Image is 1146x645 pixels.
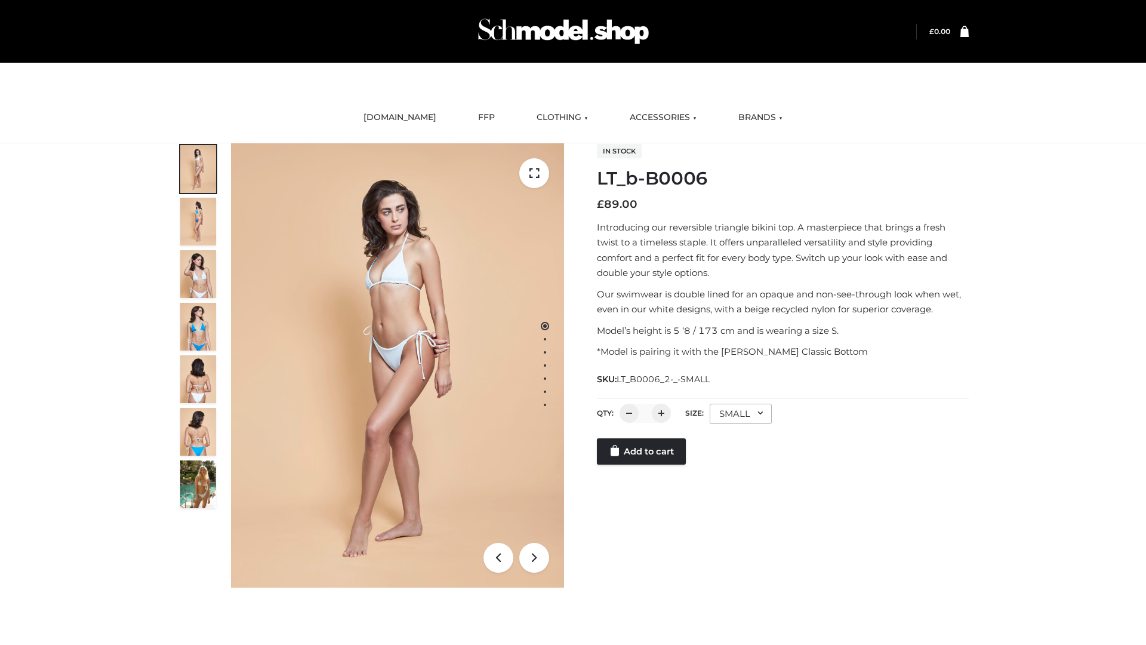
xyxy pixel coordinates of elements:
img: ArielClassicBikiniTop_CloudNine_AzureSky_OW114ECO_8-scaled.jpg [180,408,216,456]
label: Size: [685,408,704,417]
bdi: 89.00 [597,198,637,211]
bdi: 0.00 [929,27,950,36]
img: ArielClassicBikiniTop_CloudNine_AzureSky_OW114ECO_7-scaled.jpg [180,355,216,403]
span: £ [597,198,604,211]
a: [DOMAIN_NAME] [355,105,445,131]
div: SMALL [710,404,772,424]
p: *Model is pairing it with the [PERSON_NAME] Classic Bottom [597,344,969,360]
img: ArielClassicBikiniTop_CloudNine_AzureSky_OW114ECO_3-scaled.jpg [180,250,216,298]
img: Arieltop_CloudNine_AzureSky2.jpg [180,460,216,508]
span: In stock [597,144,642,158]
label: QTY: [597,408,614,417]
a: BRANDS [729,105,791,131]
a: CLOTHING [528,105,597,131]
img: ArielClassicBikiniTop_CloudNine_AzureSky_OW114ECO_1-scaled.jpg [180,145,216,193]
p: Our swimwear is double lined for an opaque and non-see-through look when wet, even in our white d... [597,287,969,317]
img: Schmodel Admin 964 [474,8,653,55]
span: £ [929,27,934,36]
a: ACCESSORIES [621,105,706,131]
a: Add to cart [597,438,686,465]
p: Model’s height is 5 ‘8 / 173 cm and is wearing a size S. [597,323,969,339]
a: £0.00 [929,27,950,36]
span: LT_B0006_2-_-SMALL [617,374,710,385]
span: SKU: [597,372,711,386]
img: ArielClassicBikiniTop_CloudNine_AzureSky_OW114ECO_4-scaled.jpg [180,303,216,351]
img: ArielClassicBikiniTop_CloudNine_AzureSky_OW114ECO_1 [231,143,564,588]
img: ArielClassicBikiniTop_CloudNine_AzureSky_OW114ECO_2-scaled.jpg [180,198,216,245]
p: Introducing our reversible triangle bikini top. A masterpiece that brings a fresh twist to a time... [597,220,969,281]
a: FFP [469,105,504,131]
h1: LT_b-B0006 [597,168,969,189]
